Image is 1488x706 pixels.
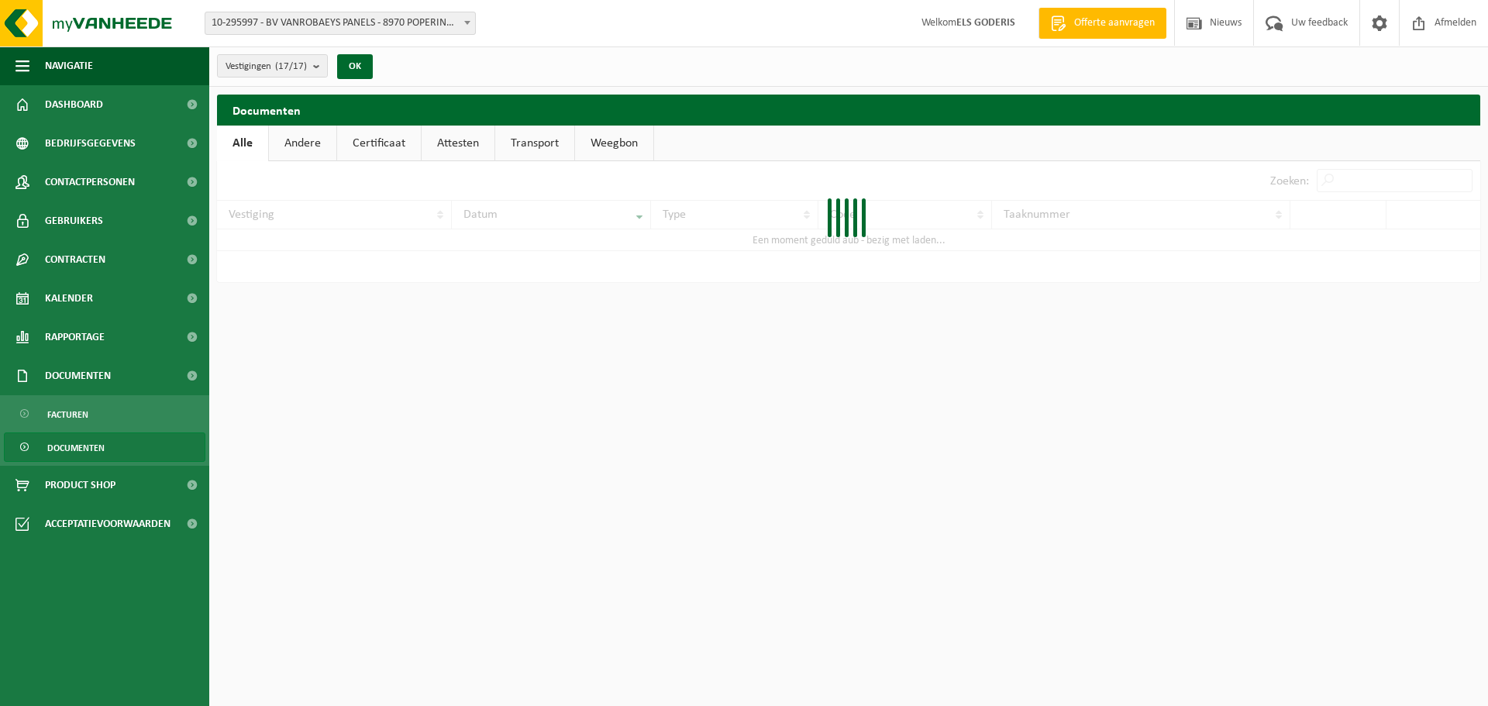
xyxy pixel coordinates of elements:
[45,163,135,201] span: Contactpersonen
[495,126,574,161] a: Transport
[45,279,93,318] span: Kalender
[45,356,111,395] span: Documenten
[45,85,103,124] span: Dashboard
[205,12,476,35] span: 10-295997 - BV VANROBAEYS PANELS - 8970 POPERINGE, BENELUXLAAN 12
[45,240,105,279] span: Contracten
[4,432,205,462] a: Documenten
[217,126,268,161] a: Alle
[45,505,170,543] span: Acceptatievoorwaarden
[575,126,653,161] a: Weegbon
[45,318,105,356] span: Rapportage
[337,126,421,161] a: Certificaat
[1038,8,1166,39] a: Offerte aanvragen
[45,201,103,240] span: Gebruikers
[47,400,88,429] span: Facturen
[45,466,115,505] span: Product Shop
[956,17,1015,29] strong: ELS GODERIS
[217,54,328,77] button: Vestigingen(17/17)
[4,399,205,429] a: Facturen
[45,124,136,163] span: Bedrijfsgegevens
[269,126,336,161] a: Andere
[337,54,373,79] button: OK
[47,433,105,463] span: Documenten
[217,95,1480,125] h2: Documenten
[205,12,475,34] span: 10-295997 - BV VANROBAEYS PANELS - 8970 POPERINGE, BENELUXLAAN 12
[226,55,307,78] span: Vestigingen
[275,61,307,71] count: (17/17)
[422,126,494,161] a: Attesten
[45,46,93,85] span: Navigatie
[1070,15,1159,31] span: Offerte aanvragen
